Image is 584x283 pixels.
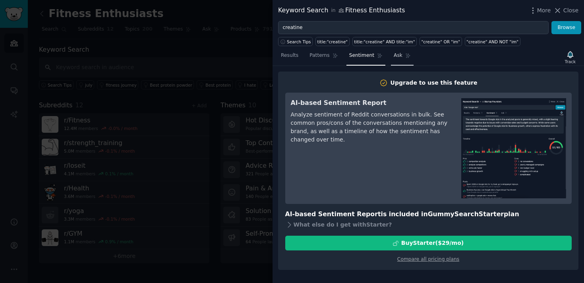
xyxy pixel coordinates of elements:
[461,98,566,198] img: AI-based Sentiment Report
[391,79,478,87] div: Upgrade to use this feature
[281,52,298,59] span: Results
[287,39,311,45] span: Search Tips
[551,21,581,35] button: Browse
[394,52,402,59] span: Ask
[352,37,417,46] a: title:"creatine" AND title:"im"
[428,210,504,218] span: GummySearch Starter
[331,7,335,14] span: in
[537,6,551,15] span: More
[278,21,549,35] input: Try a keyword related to your business
[278,49,301,66] a: Results
[291,98,450,108] h3: AI-based Sentiment Report
[349,52,374,59] span: Sentiment
[285,219,572,230] div: What else do I get with Starter ?
[315,37,350,46] a: title:"creatine"
[553,6,578,15] button: Close
[565,59,576,64] div: Track
[397,256,459,262] a: Compare all pricing plans
[309,52,329,59] span: Patterns
[465,37,520,46] a: "creatine" AND NOT "im"
[420,37,462,46] a: "creatine" OR "im"
[346,49,385,66] a: Sentiment
[285,209,572,219] h3: AI-based Sentiment Report is included in plan
[422,39,460,45] div: "creatine" OR "im"
[401,239,464,247] div: Buy Starter ($ 29 /mo )
[285,236,572,250] button: BuyStarter($29/mo)
[278,6,405,16] div: Keyword Search Fitness Enthusiasts
[466,39,518,45] div: "creatine" AND NOT "im"
[307,49,340,66] a: Patterns
[291,110,450,144] div: Analyze sentiment of Reddit conversations in bulk. See common pros/cons of the conversations ment...
[563,6,578,15] span: Close
[317,39,348,45] div: title:"creatine"
[562,49,578,66] button: Track
[391,49,414,66] a: Ask
[529,6,551,15] button: More
[278,37,313,46] button: Search Tips
[354,39,415,45] div: title:"creatine" AND title:"im"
